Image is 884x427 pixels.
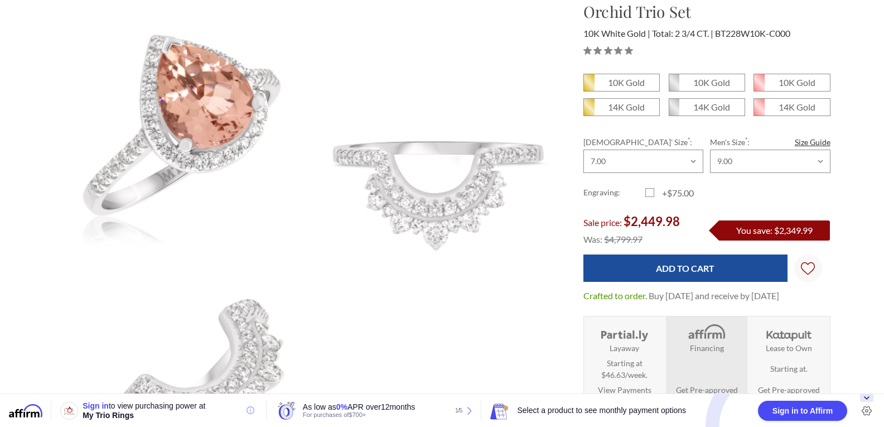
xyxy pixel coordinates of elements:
[608,77,645,88] em: 10K Gold
[583,234,602,244] span: Was:
[601,357,648,381] span: Starting at $46.63/week.
[779,77,815,88] em: 10K Gold
[610,342,639,354] strong: Layaway
[680,323,732,342] img: Affirm
[690,342,724,354] strong: Financing
[754,74,829,91] span: 10K Rose Gold
[55,4,310,257] img: Photo of Orchid 2 3/4 ct tw. Pear Solitaire Trio Set 10K White Gold [BT228WE-C000]
[770,363,808,375] span: Starting at .
[693,77,730,88] em: 10K Gold
[645,186,707,200] label: +$75.00
[676,384,738,396] a: Get Pre-approved
[710,136,830,148] label: Men's Size :
[598,323,650,342] img: Layaway
[795,136,830,148] a: Size Guide
[584,74,659,91] span: 10K Yellow Gold
[763,323,815,342] img: Katapult
[736,225,813,236] span: You save: $2,349.99
[583,186,645,200] label: Engraving:
[669,99,745,116] span: 14K White Gold
[608,102,645,112] em: 14K Gold
[310,4,565,259] img: Photo of Orchid 2 3/4 ct tw. Pear Solitaire Trio Set 10K White Gold [BT228WL]
[652,28,713,39] span: Total: 2 3/4 CT.
[794,255,822,282] a: Wish Lists
[624,214,680,229] span: $2,449.98
[583,28,650,39] span: 10K White Gold
[715,28,790,39] span: BT228W10K-C000
[754,99,829,116] span: 14K Rose Gold
[669,74,745,91] span: 10K White Gold
[779,102,815,112] em: 14K Gold
[583,217,622,228] span: Sale price:
[766,342,812,354] strong: Lease to Own
[693,102,730,112] em: 14K Gold
[758,384,820,396] a: Get Pre-approved
[598,384,651,396] a: View Payments
[604,234,643,244] span: $4,799.97
[583,136,703,148] label: [DEMOGRAPHIC_DATA]' Size :
[649,289,779,303] dd: Buy [DATE] and receive by [DATE]
[801,227,815,310] svg: Wish Lists
[583,255,788,282] input: Add to Cart
[584,99,659,116] span: 14K Yellow Gold
[583,289,647,303] dt: Crafted to order.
